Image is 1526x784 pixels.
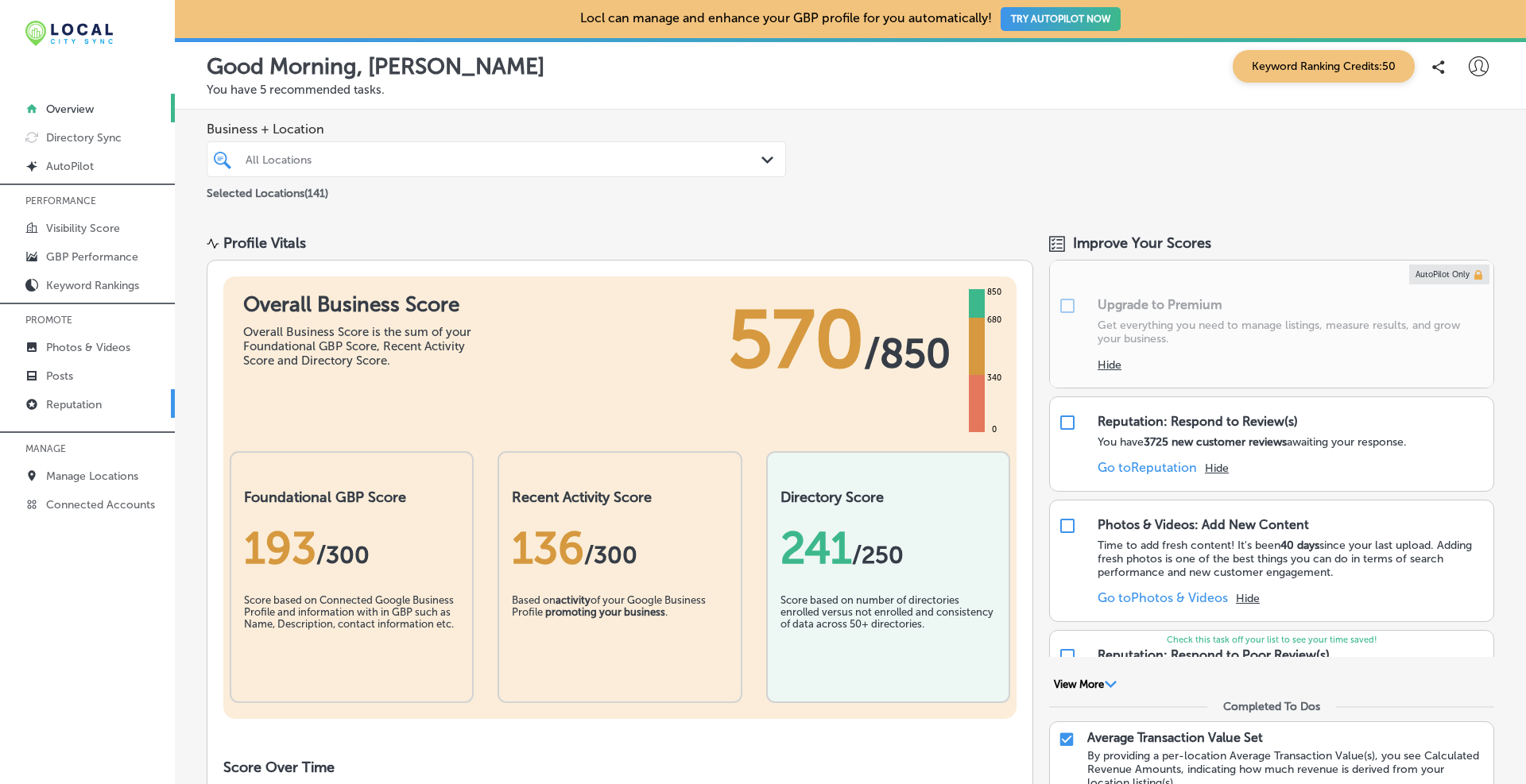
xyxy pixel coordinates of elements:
div: Overall Business Score is the sum of your Foundational GBP Score, Recent Activity Score and Direc... [243,325,482,368]
p: Check this task off your list to see your time saved! [1050,635,1493,645]
h2: Recent Activity Score [512,489,727,506]
div: Score based on number of directories enrolled versus not enrolled and consistency of data across ... [780,594,996,674]
p: AutoPilot [46,160,94,173]
span: Keyword Ranking Credits: 50 [1233,50,1415,83]
b: promoting your business [545,606,665,618]
p: Selected Locations ( 141 ) [207,180,328,200]
p: GBP Performance [46,250,138,264]
p: Directory Sync [46,131,122,145]
p: Time to add fresh content! It's been since your last upload. Adding fresh photos is one of the be... [1098,539,1485,579]
div: All Locations [246,153,763,166]
p: Overview [46,102,94,116]
span: 570 [728,292,864,388]
button: View More [1049,678,1121,692]
p: Keyword Rankings [46,279,139,292]
h2: Score Over Time [223,759,1017,776]
div: Based on of your Google Business Profile . [512,594,727,674]
h2: Foundational GBP Score [244,489,459,506]
div: Reputation: Respond to Poor Review(s) [1098,647,1330,662]
button: Hide [1236,592,1260,605]
div: 193 [244,522,459,574]
a: Go toPhotos & Videos [1098,590,1228,605]
span: Improve Your Scores [1073,234,1211,252]
span: /250 [852,541,904,570]
a: Go toReputation [1098,460,1197,475]
div: 136 [512,522,727,574]
h1: Overall Business Score [243,292,482,317]
p: Visibility Score [46,222,120,235]
div: Profile Vitals [223,234,306,252]
button: TRY AUTOPILOT NOW [1001,7,1121,31]
img: 12321ecb-abad-46dd-be7f-2600e8d3409flocal-city-sync-logo-rectangle.png [25,21,113,46]
p: Manage Locations [46,469,138,483]
span: / 300 [316,541,370,570]
div: Completed To Dos [1223,700,1320,713]
span: /300 [584,541,637,570]
strong: 3725 new customer reviews [1144,435,1287,449]
div: 340 [984,372,1005,384]
span: / 850 [864,330,951,377]
h2: Directory Score [780,489,996,506]
span: Business + Location [207,122,786,137]
div: Score based on Connected Google Business Profile and information with in GBP such as Name, Descri... [244,594,459,674]
p: Photos & Videos [46,341,130,354]
p: Reputation [46,398,102,411]
div: 850 [984,286,1005,299]
p: Good Morning, [PERSON_NAME] [207,53,544,79]
div: 0 [989,423,1000,436]
div: Reputation: Respond to Review(s) [1098,414,1298,429]
p: Connected Accounts [46,498,155,512]
button: Hide [1205,462,1229,475]
p: Average Transaction Value Set [1087,730,1263,745]
div: 680 [984,314,1005,326]
button: Hide [1098,358,1121,372]
p: You have 5 recommended tasks. [207,83,1494,97]
b: activity [556,594,591,606]
p: Posts [46,369,73,383]
div: Photos & Videos: Add New Content [1098,517,1309,532]
div: 241 [780,522,996,574]
p: You have awaiting your response. [1098,435,1407,449]
strong: 40 days [1280,539,1319,552]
